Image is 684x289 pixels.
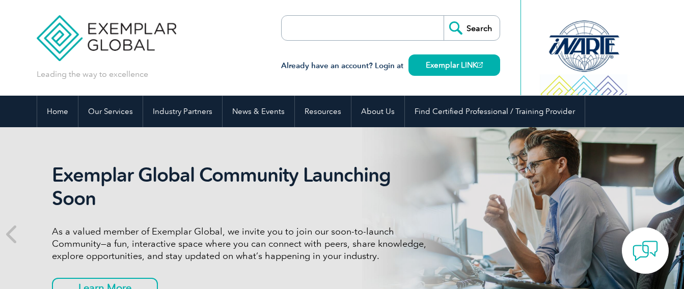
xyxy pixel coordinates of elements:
[295,96,351,127] a: Resources
[143,96,222,127] a: Industry Partners
[351,96,404,127] a: About Us
[477,62,483,68] img: open_square.png
[37,96,78,127] a: Home
[52,163,434,210] h2: Exemplar Global Community Launching Soon
[37,69,148,80] p: Leading the way to excellence
[405,96,585,127] a: Find Certified Professional / Training Provider
[633,238,658,264] img: contact-chat.png
[444,16,500,40] input: Search
[281,60,500,72] h3: Already have an account? Login at
[223,96,294,127] a: News & Events
[408,54,500,76] a: Exemplar LINK
[78,96,143,127] a: Our Services
[52,225,434,262] p: As a valued member of Exemplar Global, we invite you to join our soon-to-launch Community—a fun, ...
